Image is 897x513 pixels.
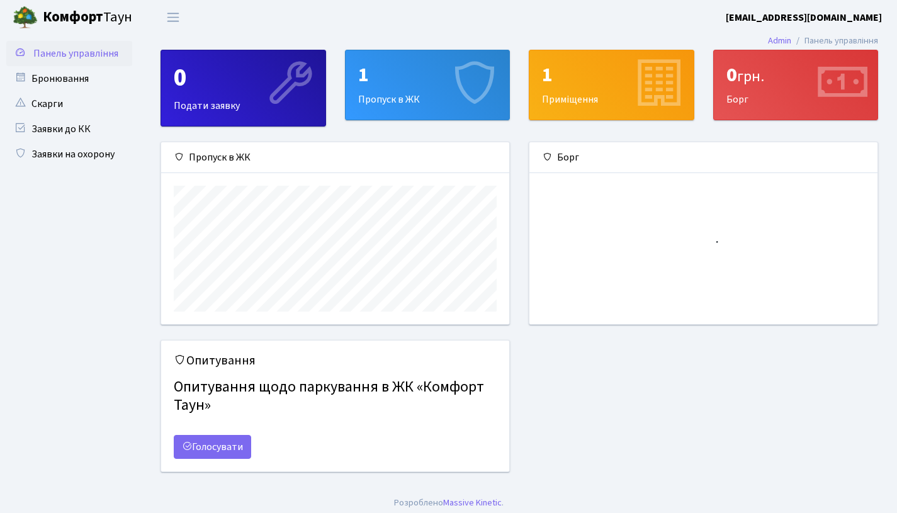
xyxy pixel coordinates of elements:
a: Admin [768,34,791,47]
a: Бронювання [6,66,132,91]
a: Голосувати [174,435,251,459]
a: Massive Kinetic [443,496,502,509]
h5: Опитування [174,353,497,368]
a: Розроблено [394,496,443,509]
div: Подати заявку [161,50,325,126]
span: Таун [43,7,132,28]
b: Комфорт [43,7,103,27]
a: Заявки на охорону [6,142,132,167]
div: Пропуск в ЖК [161,142,509,173]
img: logo.png [13,5,38,30]
a: 1Пропуск в ЖК [345,50,511,120]
a: Заявки до КК [6,116,132,142]
b: [EMAIL_ADDRESS][DOMAIN_NAME] [726,11,882,25]
a: 0Подати заявку [161,50,326,127]
div: 0 [726,63,866,87]
div: Пропуск в ЖК [346,50,510,120]
div: 0 [174,63,313,93]
div: Борг [714,50,878,120]
div: Борг [529,142,877,173]
button: Переключити навігацію [157,7,189,28]
h4: Опитування щодо паркування в ЖК «Комфорт Таун» [174,373,497,420]
div: 1 [358,63,497,87]
nav: breadcrumb [749,28,897,54]
a: [EMAIL_ADDRESS][DOMAIN_NAME] [726,10,882,25]
span: грн. [737,65,764,87]
a: Панель управління [6,41,132,66]
span: Панель управління [33,47,118,60]
a: 1Приміщення [529,50,694,120]
div: . [394,496,504,510]
li: Панель управління [791,34,878,48]
div: Приміщення [529,50,694,120]
a: Скарги [6,91,132,116]
div: 1 [542,63,681,87]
